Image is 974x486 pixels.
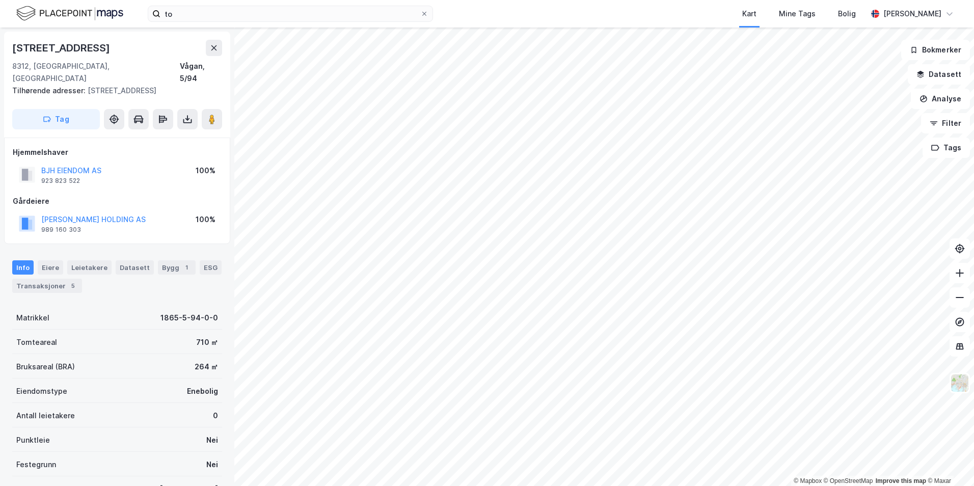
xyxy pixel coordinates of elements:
div: 264 ㎡ [195,361,218,373]
iframe: Chat Widget [923,437,974,486]
div: 989 160 303 [41,226,81,234]
a: OpenStreetMap [824,477,873,484]
div: Kart [742,8,756,20]
div: Antall leietakere [16,410,75,422]
button: Datasett [908,64,970,85]
div: Vågan, 5/94 [180,60,222,85]
button: Analyse [911,89,970,109]
div: Transaksjoner [12,279,82,293]
div: Nei [206,434,218,446]
input: Søk på adresse, matrikkel, gårdeiere, leietakere eller personer [160,6,420,21]
button: Tags [923,138,970,158]
div: [STREET_ADDRESS] [12,40,112,56]
div: 710 ㎡ [196,336,218,348]
div: Matrikkel [16,312,49,324]
div: Nei [206,458,218,471]
div: Enebolig [187,385,218,397]
div: Info [12,260,34,275]
img: Z [950,373,969,393]
div: Bygg [158,260,196,275]
div: Bruksareal (BRA) [16,361,75,373]
a: Mapbox [794,477,822,484]
img: logo.f888ab2527a4732fd821a326f86c7f29.svg [16,5,123,22]
div: Punktleie [16,434,50,446]
div: Mine Tags [779,8,816,20]
div: Leietakere [67,260,112,275]
div: [STREET_ADDRESS] [12,85,214,97]
div: Eiere [38,260,63,275]
a: Improve this map [876,477,926,484]
div: 100% [196,165,215,177]
div: 8312, [GEOGRAPHIC_DATA], [GEOGRAPHIC_DATA] [12,60,180,85]
button: Filter [921,113,970,133]
div: Bolig [838,8,856,20]
div: Hjemmelshaver [13,146,222,158]
div: Gårdeiere [13,195,222,207]
div: 5 [68,281,78,291]
div: 923 823 522 [41,177,80,185]
div: ESG [200,260,222,275]
div: 1865-5-94-0-0 [160,312,218,324]
span: Tilhørende adresser: [12,86,88,95]
div: Eiendomstype [16,385,67,397]
div: Tomteareal [16,336,57,348]
div: Datasett [116,260,154,275]
button: Tag [12,109,100,129]
div: 0 [213,410,218,422]
div: 1 [181,262,192,273]
div: Festegrunn [16,458,56,471]
div: 100% [196,213,215,226]
button: Bokmerker [901,40,970,60]
div: [PERSON_NAME] [883,8,941,20]
div: Kontrollprogram for chat [923,437,974,486]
